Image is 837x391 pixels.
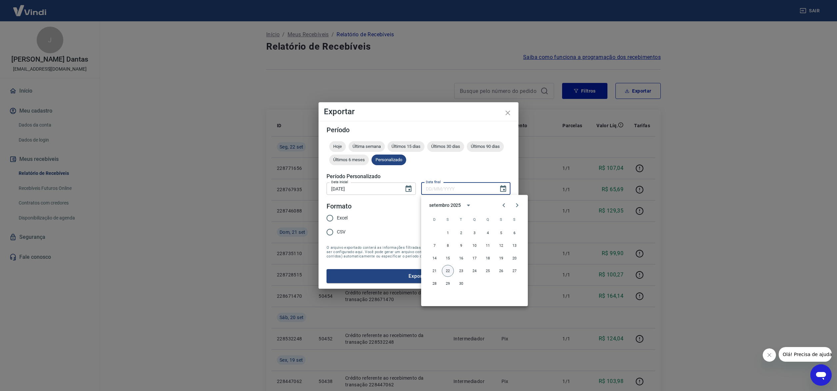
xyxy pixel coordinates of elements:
[388,144,424,149] span: Últimos 15 dias
[329,141,346,152] div: Hoje
[327,183,399,195] input: DD/MM/YYYY
[468,227,480,239] button: 3
[496,182,510,195] button: Choose date
[427,144,464,149] span: Últimos 30 dias
[426,180,441,185] label: Data final
[327,127,510,133] h5: Período
[482,252,494,264] button: 18
[329,144,346,149] span: Hoje
[324,108,513,116] h4: Exportar
[508,239,520,251] button: 13
[428,252,440,264] button: 14
[327,245,510,258] span: O arquivo exportado conterá as informações filtradas na tela anterior com exceção do período que ...
[810,364,832,386] iframe: Botão para abrir a janela de mensagens
[327,201,352,211] legend: Formato
[428,277,440,289] button: 28
[372,157,406,162] span: Personalizado
[442,213,454,226] span: segunda-feira
[427,141,464,152] div: Últimos 30 dias
[497,198,510,212] button: Previous month
[349,144,385,149] span: Última semana
[455,239,467,251] button: 9
[508,227,520,239] button: 6
[349,141,385,152] div: Última semana
[495,213,507,226] span: sexta-feira
[429,202,461,209] div: setembro 2025
[421,183,494,195] input: DD/MM/YYYY
[468,265,480,277] button: 24
[495,265,507,277] button: 26
[337,214,348,221] span: Excel
[508,252,520,264] button: 20
[331,180,348,185] label: Data inicial
[495,239,507,251] button: 12
[510,198,524,212] button: Next month
[428,265,440,277] button: 21
[455,277,467,289] button: 30
[463,199,474,211] button: calendar view is open, switch to year view
[500,105,516,121] button: close
[455,227,467,239] button: 2
[442,227,454,239] button: 1
[482,227,494,239] button: 4
[428,239,440,251] button: 7
[482,265,494,277] button: 25
[442,277,454,289] button: 29
[337,228,346,235] span: CSV
[442,265,454,277] button: 22
[468,213,480,226] span: quarta-feira
[763,348,776,362] iframe: Fechar mensagem
[442,252,454,264] button: 15
[428,213,440,226] span: domingo
[327,269,510,283] button: Exportar
[455,252,467,264] button: 16
[468,239,480,251] button: 10
[327,173,510,180] h5: Período Personalizado
[372,155,406,165] div: Personalizado
[388,141,424,152] div: Últimos 15 dias
[482,239,494,251] button: 11
[508,213,520,226] span: sábado
[495,227,507,239] button: 5
[468,252,480,264] button: 17
[455,265,467,277] button: 23
[329,155,369,165] div: Últimos 6 meses
[495,252,507,264] button: 19
[442,239,454,251] button: 8
[467,144,504,149] span: Últimos 90 dias
[508,265,520,277] button: 27
[455,213,467,226] span: terça-feira
[329,157,369,162] span: Últimos 6 meses
[482,213,494,226] span: quinta-feira
[4,5,56,10] span: Olá! Precisa de ajuda?
[402,182,415,195] button: Choose date, selected date is 13 de set de 2025
[467,141,504,152] div: Últimos 90 dias
[779,347,832,362] iframe: Mensagem da empresa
